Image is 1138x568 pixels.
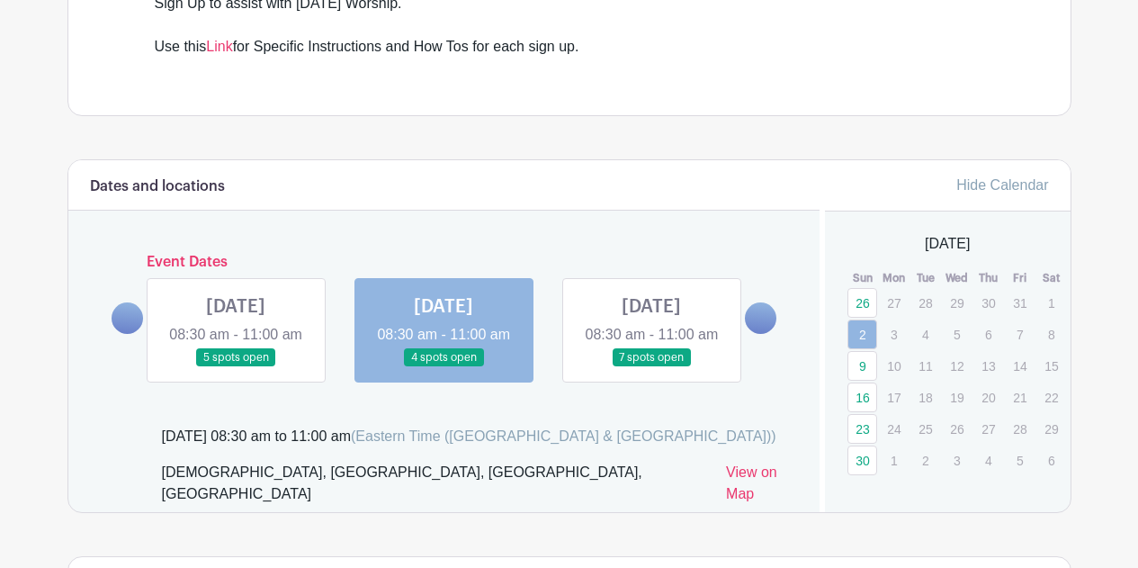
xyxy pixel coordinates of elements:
a: Link [206,39,232,54]
p: 15 [1036,352,1066,380]
th: Fri [1004,269,1035,287]
a: Hide Calendar [956,177,1048,193]
th: Sun [847,269,878,287]
th: Mon [878,269,910,287]
p: 13 [973,352,1003,380]
p: 6 [1036,446,1066,474]
span: [DATE] [925,233,970,255]
a: 26 [847,288,877,318]
p: 5 [1005,446,1035,474]
p: 29 [1036,415,1066,443]
th: Tue [910,269,941,287]
a: 16 [847,383,877,412]
p: 7 [1005,320,1035,348]
p: 19 [942,383,972,411]
p: 27 [879,289,909,317]
p: 20 [973,383,1003,411]
p: 5 [942,320,972,348]
a: 9 [847,351,877,381]
p: 24 [879,415,909,443]
p: 21 [1005,383,1035,411]
p: 10 [879,352,909,380]
p: 29 [942,289,972,317]
p: 18 [910,383,940,411]
p: 2 [910,446,940,474]
p: 31 [1005,289,1035,317]
th: Sat [1035,269,1067,287]
a: 30 [847,446,877,475]
a: 2 [847,320,877,349]
div: [DATE] 08:30 am to 11:00 am [162,426,776,447]
p: 6 [973,320,1003,348]
p: 22 [1036,383,1066,411]
p: 28 [910,289,940,317]
p: 26 [942,415,972,443]
span: (Eastern Time ([GEOGRAPHIC_DATA] & [GEOGRAPHIC_DATA])) [351,428,776,444]
p: 12 [942,352,972,380]
p: 17 [879,383,909,411]
div: [DEMOGRAPHIC_DATA], [GEOGRAPHIC_DATA], [GEOGRAPHIC_DATA], [GEOGRAPHIC_DATA] [162,462,712,512]
p: 27 [973,415,1003,443]
p: 25 [910,415,940,443]
p: 30 [973,289,1003,317]
p: 4 [973,446,1003,474]
p: 3 [879,320,909,348]
a: View on Map [726,462,798,512]
p: 28 [1005,415,1035,443]
p: 3 [942,446,972,474]
a: 23 [847,414,877,444]
p: 1 [1036,289,1066,317]
h6: Event Dates [143,254,746,271]
p: 14 [1005,352,1035,380]
p: 4 [910,320,940,348]
p: 1 [879,446,909,474]
th: Wed [941,269,972,287]
th: Thu [972,269,1004,287]
p: 11 [910,352,940,380]
h6: Dates and locations [90,178,225,195]
p: 8 [1036,320,1066,348]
